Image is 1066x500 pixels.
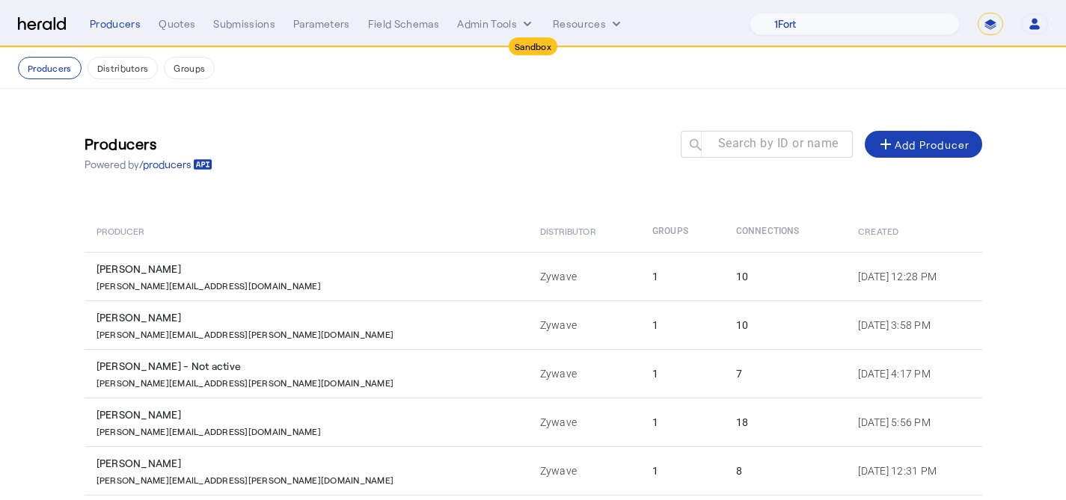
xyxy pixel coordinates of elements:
[736,318,840,333] div: 10
[97,374,394,389] p: [PERSON_NAME][EMAIL_ADDRESS][PERSON_NAME][DOMAIN_NAME]
[640,210,724,252] th: Groups
[213,16,275,31] div: Submissions
[724,210,846,252] th: Connections
[846,398,981,446] td: [DATE] 5:56 PM
[736,269,840,284] div: 10
[139,157,212,172] a: /producers
[18,17,66,31] img: Herald Logo
[865,131,982,158] button: Add Producer
[681,137,706,155] mat-icon: search
[85,133,212,154] h3: Producers
[97,456,522,471] div: [PERSON_NAME]
[846,446,981,495] td: [DATE] 12:31 PM
[97,471,394,486] p: [PERSON_NAME][EMAIL_ADDRESS][PERSON_NAME][DOMAIN_NAME]
[528,210,641,252] th: Distributor
[528,252,641,300] td: Zywave
[97,325,394,340] p: [PERSON_NAME][EMAIL_ADDRESS][PERSON_NAME][DOMAIN_NAME]
[846,210,981,252] th: Created
[159,16,195,31] div: Quotes
[85,210,528,252] th: Producer
[640,398,724,446] td: 1
[18,57,82,79] button: Producers
[528,349,641,398] td: Zywave
[640,252,724,300] td: 1
[877,135,895,153] mat-icon: add
[528,446,641,495] td: Zywave
[97,262,522,277] div: [PERSON_NAME]
[97,422,321,437] p: [PERSON_NAME][EMAIL_ADDRESS][DOMAIN_NAME]
[553,16,624,31] button: Resources dropdown menu
[97,310,522,325] div: [PERSON_NAME]
[293,16,350,31] div: Parameters
[718,136,839,150] mat-label: Search by ID or name
[846,252,981,300] td: [DATE] 12:28 PM
[97,407,522,422] div: [PERSON_NAME]
[368,16,440,31] div: Field Schemas
[509,37,557,55] div: Sandbox
[90,16,141,31] div: Producers
[457,16,535,31] button: internal dropdown menu
[640,349,724,398] td: 1
[88,57,159,79] button: Distributors
[846,300,981,349] td: [DATE] 3:58 PM
[736,415,840,430] div: 18
[85,157,212,172] p: Powered by
[736,463,840,478] div: 8
[736,366,840,381] div: 7
[97,359,522,374] div: [PERSON_NAME] - Not active
[640,300,724,349] td: 1
[640,446,724,495] td: 1
[846,349,981,398] td: [DATE] 4:17 PM
[164,57,215,79] button: Groups
[97,277,321,291] p: [PERSON_NAME][EMAIL_ADDRESS][DOMAIN_NAME]
[528,398,641,446] td: Zywave
[528,300,641,349] td: Zywave
[877,135,970,153] div: Add Producer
